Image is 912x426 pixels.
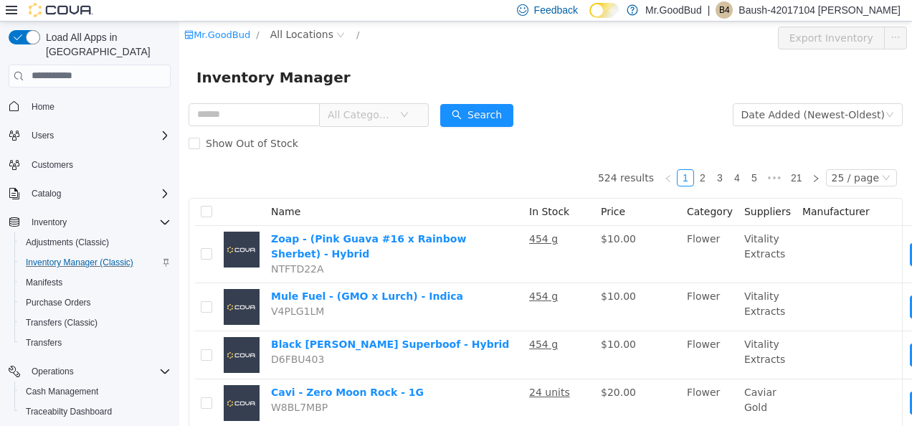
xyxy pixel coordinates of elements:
[480,148,498,165] li: Previous Page
[26,127,60,144] button: Users
[20,403,171,420] span: Traceabilty Dashboard
[32,159,73,171] span: Customers
[599,5,706,28] button: Export Inventory
[20,294,171,311] span: Purchase Orders
[589,3,619,18] input: Dark Mode
[20,383,104,400] a: Cash Management
[708,1,711,19] p: |
[498,148,514,164] a: 1
[3,96,176,117] button: Home
[565,317,606,344] span: Vitality Extracts
[731,222,797,245] button: icon: swapMove
[706,89,715,99] i: icon: down
[14,252,176,273] button: Inventory Manager (Classic)
[515,148,532,165] li: 2
[14,402,176,422] button: Traceabilty Dashboard
[92,317,330,328] a: Black [PERSON_NAME] Superboof - Hybrid
[565,365,597,392] span: Caviar Gold
[20,234,115,251] a: Adjustments (Classic)
[502,358,559,406] td: Flower
[3,212,176,232] button: Inventory
[584,148,607,165] li: Next 5 Pages
[607,148,627,164] a: 21
[26,185,67,202] button: Catalog
[565,184,612,196] span: Suppliers
[17,44,180,67] span: Inventory Manager
[502,310,559,358] td: Flower
[26,337,62,349] span: Transfers
[26,214,72,231] button: Inventory
[502,204,559,262] td: Flower
[623,184,690,196] span: Manufacturer
[26,98,171,115] span: Home
[3,126,176,146] button: Users
[32,366,74,377] span: Operations
[91,5,154,21] span: All Locations
[533,148,548,164] a: 3
[738,1,901,19] p: Baush-42017104 [PERSON_NAME]
[731,274,797,297] button: icon: swapMove
[32,217,67,228] span: Inventory
[534,3,578,17] span: Feedback
[731,322,797,345] button: icon: swapMove
[92,212,287,238] a: Zoap - (Pink Guava #16 x Rainbow Sherbet) - Hybrid
[92,284,145,295] span: V4PLG1LM
[628,148,645,165] li: Next Page
[92,365,244,377] a: Cavi - Zero Moon Rock - 1G
[731,370,797,393] button: icon: swapMove
[565,212,606,238] span: Vitality Extracts
[20,334,67,351] a: Transfers
[44,210,80,246] img: Zoap - (Pink Guava #16 x Rainbow Sherbet) - Hybrid placeholder
[607,148,628,165] li: 21
[422,317,457,328] span: $10.00
[14,313,176,333] button: Transfers (Classic)
[92,380,148,392] span: W8BL7MBP
[350,317,379,328] u: 454 g
[705,5,728,28] button: icon: ellipsis
[26,98,60,115] a: Home
[20,403,118,420] a: Traceabilty Dashboard
[419,148,475,165] li: 524 results
[645,1,702,19] p: Mr.GoodBud
[532,148,549,165] li: 3
[44,268,80,303] img: Mule Fuel - (GMO x Lurch) - Indica placeholder
[20,254,139,271] a: Inventory Manager (Classic)
[550,148,566,164] a: 4
[350,184,390,196] span: In Stock
[350,269,379,280] u: 454 g
[20,274,171,291] span: Manifests
[20,314,171,331] span: Transfers (Classic)
[92,242,145,253] span: NTFTD22A
[26,406,112,417] span: Traceabilty Dashboard
[5,8,71,19] a: icon: shopMr.GoodBud
[26,277,62,288] span: Manifests
[716,1,733,19] div: Baush-42017104 Richardson
[14,333,176,353] button: Transfers
[3,184,176,204] button: Catalog
[652,148,700,164] div: 25 / page
[26,214,171,231] span: Inventory
[26,185,171,202] span: Catalog
[508,184,554,196] span: Category
[92,332,145,344] span: D6FBU403
[77,8,80,19] span: /
[92,184,121,196] span: Name
[498,148,515,165] li: 1
[20,314,103,331] a: Transfers (Classic)
[485,153,493,161] i: icon: left
[20,383,171,400] span: Cash Management
[26,363,171,380] span: Operations
[422,365,457,377] span: $20.00
[562,82,706,104] div: Date Added (Newest-Oldest)
[20,334,171,351] span: Transfers
[20,274,68,291] a: Manifests
[20,294,97,311] a: Purchase Orders
[14,382,176,402] button: Cash Management
[177,8,180,19] span: /
[719,1,730,19] span: B4
[44,316,80,351] img: Black Berry Superboof - Hybrid placeholder
[26,317,98,328] span: Transfers (Classic)
[422,212,457,223] span: $10.00
[26,156,79,174] a: Customers
[589,18,590,19] span: Dark Mode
